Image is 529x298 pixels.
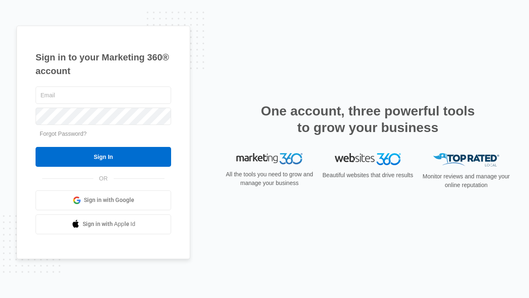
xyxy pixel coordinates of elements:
[236,153,303,165] img: Marketing 360
[93,174,114,183] span: OR
[40,130,87,137] a: Forgot Password?
[322,171,414,180] p: Beautiful websites that drive results
[83,220,136,228] span: Sign in with Apple Id
[36,147,171,167] input: Sign In
[36,87,171,104] input: Email
[420,172,512,190] p: Monitor reviews and manage your online reputation
[335,153,401,165] img: Websites 360
[36,214,171,234] a: Sign in with Apple Id
[36,50,171,78] h1: Sign in to your Marketing 360® account
[433,153,499,167] img: Top Rated Local
[223,170,316,187] p: All the tools you need to grow and manage your business
[36,190,171,210] a: Sign in with Google
[258,103,477,136] h2: One account, three powerful tools to grow your business
[84,196,134,204] span: Sign in with Google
